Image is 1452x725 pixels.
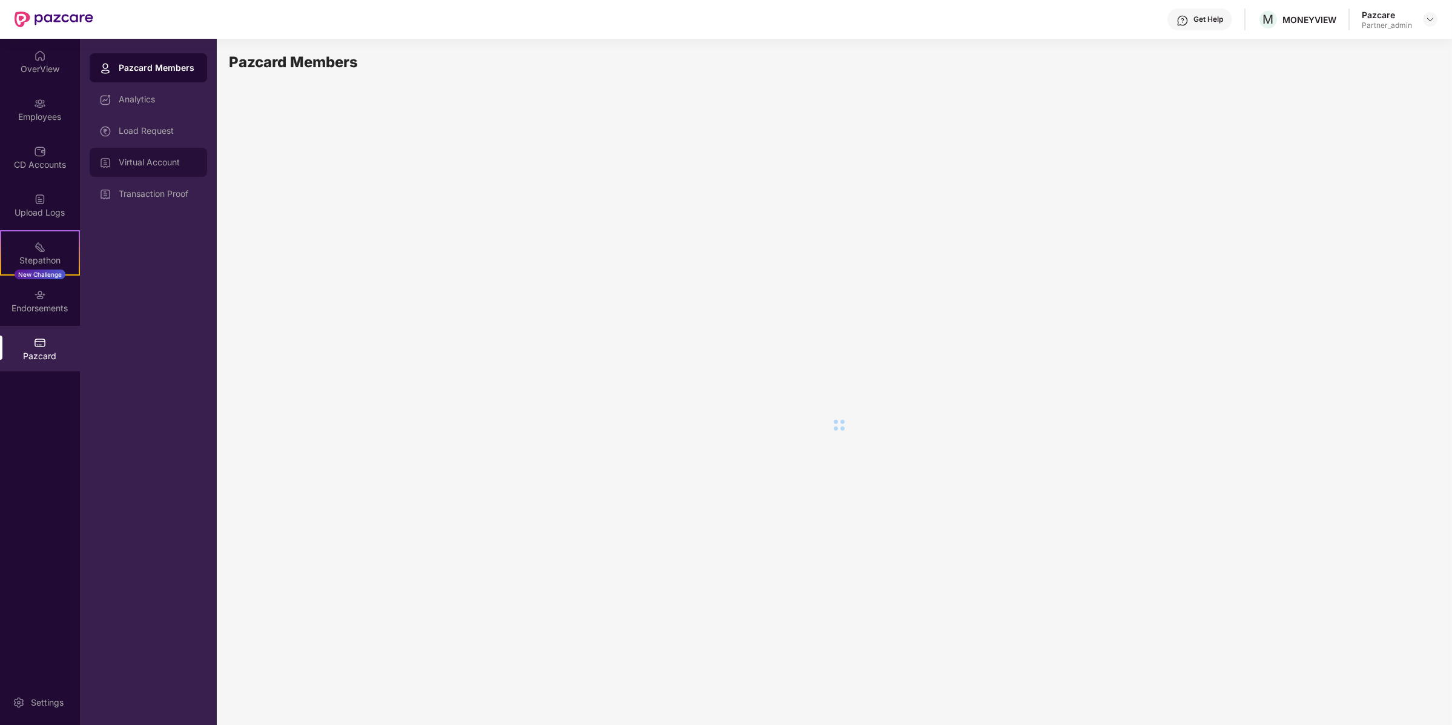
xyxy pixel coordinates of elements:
img: svg+xml;base64,PHN2ZyBpZD0iUGF6Y2FyZCIgeG1sbnM9Imh0dHA6Ly93d3cudzMub3JnLzIwMDAvc3ZnIiB3aWR0aD0iMj... [34,337,46,349]
img: svg+xml;base64,PHN2ZyBpZD0iTG9hZF9SZXF1ZXN0IiBkYXRhLW5hbWU9IkxvYWQgUmVxdWVzdCIgeG1sbnM9Imh0dHA6Ly... [99,125,111,137]
img: svg+xml;base64,PHN2ZyBpZD0iQ0RfQWNjb3VudHMiIGRhdGEtbmFtZT0iQ0QgQWNjb3VudHMiIHhtbG5zPSJodHRwOi8vd3... [34,145,46,157]
img: svg+xml;base64,PHN2ZyBpZD0iVXBsb2FkX0xvZ3MiIGRhdGEtbmFtZT0iVXBsb2FkIExvZ3MiIHhtbG5zPSJodHRwOi8vd3... [34,193,46,205]
div: Settings [27,697,67,709]
div: Get Help [1193,15,1223,24]
img: svg+xml;base64,PHN2ZyBpZD0iVmlydHVhbF9BY2NvdW50IiBkYXRhLW5hbWU9IlZpcnR1YWwgQWNjb3VudCIgeG1sbnM9Im... [99,188,111,200]
img: svg+xml;base64,PHN2ZyBpZD0iVmlydHVhbF9BY2NvdW50IiBkYXRhLW5hbWU9IlZpcnR1YWwgQWNjb3VudCIgeG1sbnM9Im... [99,157,111,169]
div: Analytics [119,94,197,104]
div: Virtual Account [119,157,197,167]
img: svg+xml;base64,PHN2ZyBpZD0iRHJvcGRvd24tMzJ4MzIiIHhtbG5zPSJodHRwOi8vd3d3LnczLm9yZy8yMDAwL3N2ZyIgd2... [1425,15,1435,24]
img: svg+xml;base64,PHN2ZyBpZD0iU2V0dGluZy0yMHgyMCIgeG1sbnM9Imh0dHA6Ly93d3cudzMub3JnLzIwMDAvc3ZnIiB3aW... [13,697,25,709]
img: svg+xml;base64,PHN2ZyBpZD0iRW5kb3JzZW1lbnRzIiB4bWxucz0iaHR0cDovL3d3dy53My5vcmcvMjAwMC9zdmciIHdpZH... [34,289,46,301]
div: Pazcare [1362,9,1412,21]
img: svg+xml;base64,PHN2ZyB4bWxucz0iaHR0cDovL3d3dy53My5vcmcvMjAwMC9zdmciIHdpZHRoPSIyMSIgaGVpZ2h0PSIyMC... [34,241,46,253]
div: Partner_admin [1362,21,1412,30]
div: MONEYVIEW [1282,14,1336,25]
div: New Challenge [15,270,65,279]
img: svg+xml;base64,PHN2ZyBpZD0iUHJvZmlsZSIgeG1sbnM9Imh0dHA6Ly93d3cudzMub3JnLzIwMDAvc3ZnIiB3aWR0aD0iMj... [99,62,111,74]
img: svg+xml;base64,PHN2ZyBpZD0iSG9tZSIgeG1sbnM9Imh0dHA6Ly93d3cudzMub3JnLzIwMDAvc3ZnIiB3aWR0aD0iMjAiIG... [34,50,46,62]
div: Load Request [119,126,197,136]
div: Pazcard Members [119,62,197,74]
img: svg+xml;base64,PHN2ZyBpZD0iSGVscC0zMngzMiIgeG1sbnM9Imh0dHA6Ly93d3cudzMub3JnLzIwMDAvc3ZnIiB3aWR0aD... [1176,15,1189,27]
img: svg+xml;base64,PHN2ZyBpZD0iRW1wbG95ZWVzIiB4bWxucz0iaHR0cDovL3d3dy53My5vcmcvMjAwMC9zdmciIHdpZHRoPS... [34,98,46,110]
span: Pazcard Members [229,53,358,71]
div: Stepathon [1,254,79,266]
div: Transaction Proof [119,189,197,199]
span: M [1263,12,1274,27]
img: svg+xml;base64,PHN2ZyBpZD0iRGFzaGJvYXJkIiB4bWxucz0iaHR0cDovL3d3dy53My5vcmcvMjAwMC9zdmciIHdpZHRoPS... [99,94,111,106]
img: New Pazcare Logo [15,12,93,27]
